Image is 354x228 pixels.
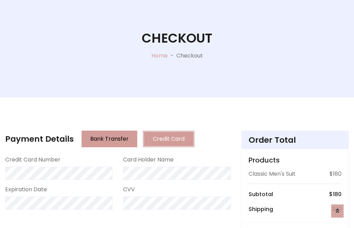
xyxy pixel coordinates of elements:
h1: Checkout [142,30,212,46]
label: CVV [123,185,135,194]
h5: Products [249,156,342,164]
h6: Shipping [249,206,273,212]
p: Classic Men's Suit [249,170,296,178]
p: - [168,52,176,60]
label: Credit Card Number [5,156,60,164]
span: 180 [333,190,342,198]
button: Credit Card [143,131,195,147]
a: Home [151,52,168,60]
button: Bank Transfer [82,131,137,147]
h6: Subtotal [249,191,273,198]
label: Card Holder Name [123,156,174,164]
h4: Order Total [249,135,342,145]
label: Expiration Date [5,185,47,194]
p: $180 [329,170,342,178]
h4: Payment Details [5,134,74,144]
p: Checkout [176,52,203,60]
h6: $ [329,191,342,198]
